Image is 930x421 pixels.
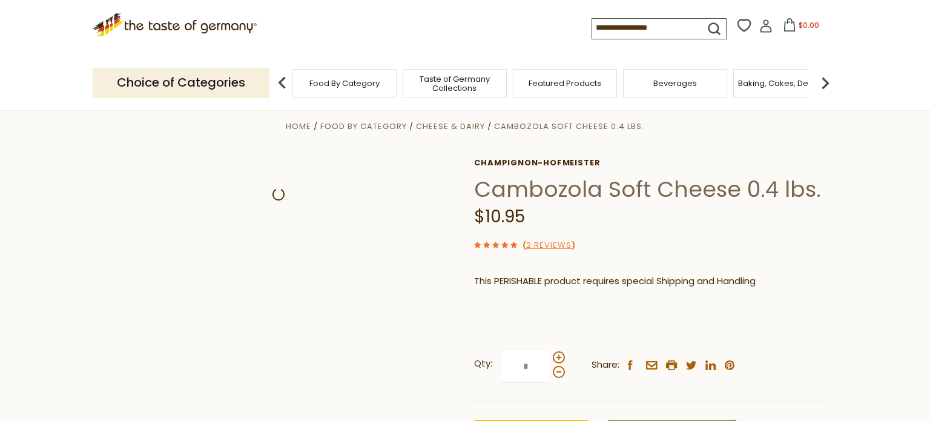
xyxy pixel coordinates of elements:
a: Beverages [653,79,697,88]
p: Choice of Categories [93,68,269,98]
img: previous arrow [270,71,294,95]
a: Taste of Germany Collections [406,75,503,93]
li: We will ship this product in heat-protective packaging and ice. [486,298,828,313]
span: $10.95 [474,205,525,228]
a: 2 Reviews [526,239,572,252]
a: Cambozola Soft Cheese 0.4 lbs. [494,121,644,132]
img: next arrow [813,71,837,95]
span: $0.00 [799,20,819,30]
h1: Cambozola Soft Cheese 0.4 lbs. [474,176,828,203]
a: Home [286,121,311,132]
input: Qty: [501,350,550,383]
span: Share: [592,357,619,373]
a: Cheese & Dairy [416,121,485,132]
strong: Qty: [474,356,492,371]
a: Baking, Cakes, Desserts [738,79,832,88]
a: Featured Products [529,79,601,88]
a: Food By Category [309,79,380,88]
span: ( ) [523,239,575,251]
a: Champignon-Hofmeister [474,158,828,168]
a: Food By Category [320,121,407,132]
button: $0.00 [775,18,826,36]
p: This PERISHABLE product requires special Shipping and Handling [474,274,828,289]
